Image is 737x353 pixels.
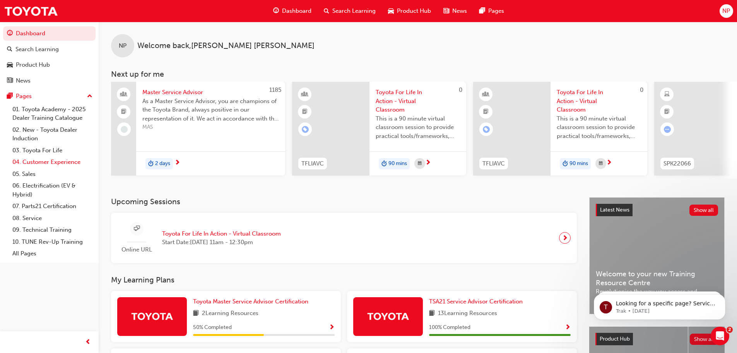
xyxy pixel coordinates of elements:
[722,7,730,15] span: NP
[727,327,733,333] span: 2
[557,114,641,141] span: This is a 90 minute virtual classroom session to provide practical tools/frameworks, behaviours a...
[7,77,13,84] span: news-icon
[85,338,91,347] span: prev-icon
[429,297,526,306] a: TSA21 Service Advisor Certification
[562,232,568,243] span: next-icon
[429,323,470,332] span: 100 % Completed
[483,90,489,100] span: learningResourceType_INSTRUCTOR_LED-icon
[273,6,279,16] span: guage-icon
[3,26,96,41] a: Dashboard
[193,298,308,305] span: Toyota Master Service Advisor Certification
[429,309,435,319] span: book-icon
[3,42,96,57] a: Search Learning
[376,114,460,141] span: This is a 90 minute virtual classroom session to provide practical tools/frameworks, behaviours a...
[473,3,510,19] a: pages-iconPages
[443,6,449,16] span: news-icon
[3,58,96,72] a: Product Hub
[438,309,497,319] span: 13 Learning Resources
[142,97,279,123] span: As a Master Service Advisor, you are champions of the Toyota Brand, always positive in our repres...
[483,107,489,117] span: booktick-icon
[121,90,127,100] span: people-icon
[3,89,96,103] button: Pages
[282,7,311,15] span: Dashboard
[134,224,140,234] span: sessionType_ONLINE_URL-icon
[87,91,92,102] span: up-icon
[162,229,281,238] span: Toyota For Life In Action - Virtual Classroom
[142,88,279,97] span: Master Service Advisor
[318,3,382,19] a: search-iconSearch Learning
[202,309,258,319] span: 2 Learning Resources
[711,327,729,345] iframe: Intercom live chat
[148,159,154,169] span: duration-icon
[557,88,641,114] span: Toyota For Life In Action - Virtual Classroom
[15,45,59,54] div: Search Learning
[111,82,285,176] a: 1185Master Service AdvisorAs a Master Service Advisor, you are champions of the Toyota Brand, alw...
[267,3,318,19] a: guage-iconDashboard
[121,126,128,133] span: learningRecordVerb_NONE-icon
[329,324,335,331] span: Show Progress
[599,159,603,169] span: calendar-icon
[16,60,50,69] div: Product Hub
[452,7,467,15] span: News
[332,7,376,15] span: Search Learning
[596,270,718,287] span: Welcome to your new Training Resource Centre
[9,124,96,145] a: 02. New - Toyota Dealer Induction
[137,41,315,50] span: Welcome back , [PERSON_NAME] [PERSON_NAME]
[9,236,96,248] a: 10. TUNE Rev-Up Training
[479,6,485,16] span: pages-icon
[473,82,647,176] a: 0TFLIAVCToyota For Life In Action - Virtual ClassroomThis is a 90 minute virtual classroom sessio...
[162,238,281,247] span: Start Date: [DATE] 11am - 12:30pm
[7,93,13,100] span: pages-icon
[4,2,58,20] img: Trak
[111,276,577,284] h3: My Learning Plans
[174,160,180,167] span: next-icon
[664,90,670,100] span: learningResourceType_ELEARNING-icon
[3,74,96,88] a: News
[600,207,629,213] span: Latest News
[16,92,32,101] div: Pages
[689,205,718,216] button: Show all
[376,88,460,114] span: Toyota For Life In Action - Virtual Classroom
[7,30,13,37] span: guage-icon
[302,107,308,117] span: booktick-icon
[582,278,737,332] iframe: Intercom notifications message
[111,197,577,206] h3: Upcoming Sessions
[482,159,505,168] span: TFLIAVC
[9,248,96,260] a: All Pages
[595,333,718,345] a: Product HubShow all
[690,334,719,345] button: Show all
[3,25,96,89] button: DashboardSearch LearningProduct HubNews
[302,90,308,100] span: learningResourceType_INSTRUCTOR_LED-icon
[565,324,571,331] span: Show Progress
[488,7,504,15] span: Pages
[664,107,670,117] span: booktick-icon
[429,298,523,305] span: TSA21 Service Advisor Certification
[437,3,473,19] a: news-iconNews
[324,6,329,16] span: search-icon
[640,86,643,93] span: 0
[483,126,490,133] span: learningRecordVerb_ENROLL-icon
[9,180,96,200] a: 06. Electrification (EV & Hybrid)
[459,86,462,93] span: 0
[589,197,725,314] a: Latest NewsShow allWelcome to your new Training Resource CentreRevolutionise the way you access a...
[292,82,466,176] a: 0TFLIAVCToyota For Life In Action - Virtual ClassroomThis is a 90 minute virtual classroom sessio...
[193,323,232,332] span: 50 % Completed
[606,160,612,167] span: next-icon
[329,323,335,332] button: Show Progress
[117,219,571,257] a: Online URLToyota For Life In Action - Virtual ClassroomStart Date:[DATE] 11am - 12:30pm
[131,309,173,323] img: Trak
[720,4,733,18] button: NP
[121,107,127,117] span: booktick-icon
[117,245,156,254] span: Online URL
[99,70,737,79] h3: Next up for me
[600,336,630,342] span: Product Hub
[269,86,281,93] span: 1185
[7,46,12,53] span: search-icon
[596,204,718,216] a: Latest NewsShow all
[381,159,387,169] span: duration-icon
[155,159,170,168] span: 2 days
